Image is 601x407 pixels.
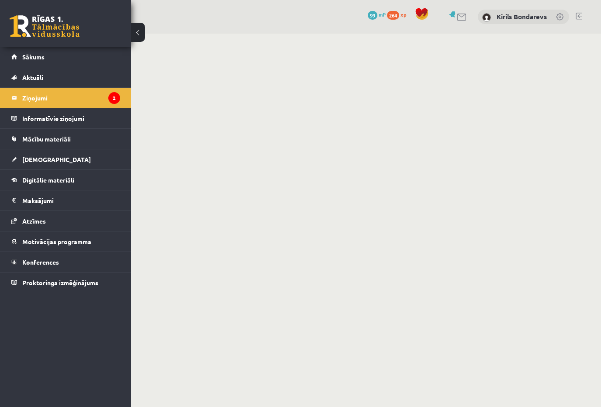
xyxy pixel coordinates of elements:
[10,15,79,37] a: Rīgas 1. Tālmācības vidusskola
[22,258,59,266] span: Konferences
[482,13,491,22] img: Kirils Bondarevs
[22,176,74,184] span: Digitālie materiāli
[497,12,547,21] a: Kirils Bondarevs
[11,231,120,252] a: Motivācijas programma
[387,11,399,20] span: 264
[11,170,120,190] a: Digitālie materiāli
[11,129,120,149] a: Mācību materiāli
[22,217,46,225] span: Atzīmes
[22,73,43,81] span: Aktuāli
[11,211,120,231] a: Atzīmes
[11,108,120,128] a: Informatīvie ziņojumi
[108,92,120,104] i: 2
[22,108,120,128] legend: Informatīvie ziņojumi
[11,149,120,169] a: [DEMOGRAPHIC_DATA]
[11,67,120,87] a: Aktuāli
[22,88,120,108] legend: Ziņojumi
[22,190,120,210] legend: Maksājumi
[368,11,377,20] span: 99
[22,53,45,61] span: Sākums
[22,135,71,143] span: Mācību materiāli
[22,155,91,163] span: [DEMOGRAPHIC_DATA]
[401,11,406,18] span: xp
[11,88,120,108] a: Ziņojumi2
[11,47,120,67] a: Sākums
[22,238,91,245] span: Motivācijas programma
[387,11,411,18] a: 264 xp
[368,11,386,18] a: 99 mP
[11,272,120,293] a: Proktoringa izmēģinājums
[22,279,98,286] span: Proktoringa izmēģinājums
[379,11,386,18] span: mP
[11,190,120,210] a: Maksājumi
[11,252,120,272] a: Konferences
